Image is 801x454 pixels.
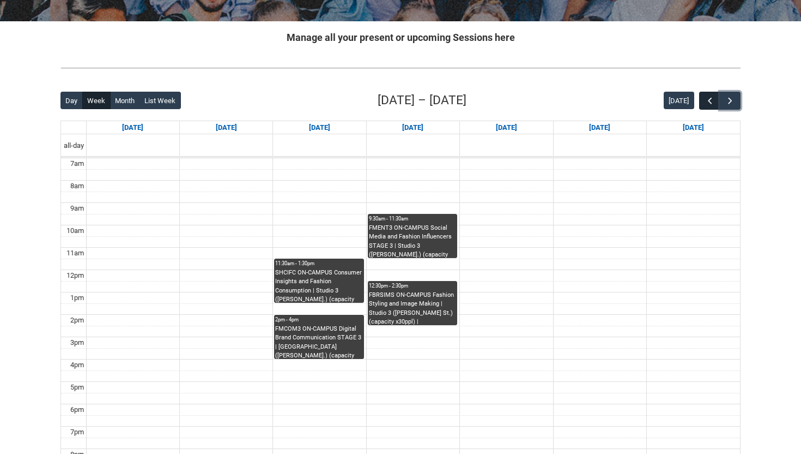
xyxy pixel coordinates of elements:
div: SHCIFC ON-CAMPUS Consumer Insights and Fashion Consumption | Studio 3 ([PERSON_NAME].) (capacity ... [275,268,362,303]
div: 1pm [68,292,86,303]
h2: Manage all your present or upcoming Sessions here [60,30,741,45]
a: Go to September 16, 2025 [307,121,332,134]
div: 7pm [68,427,86,438]
img: REDU_GREY_LINE [60,62,741,74]
button: Previous Week [699,92,720,110]
div: FBRSIMS ON-CAMPUS Fashion Styling and Image Making | Studio 3 ([PERSON_NAME] St.) (capacity x30pp... [369,291,456,325]
button: Next Week [720,92,741,110]
div: 2pm - 4pm [275,316,362,324]
a: Go to September 14, 2025 [120,121,145,134]
a: Go to September 17, 2025 [400,121,426,134]
div: 8am [68,181,86,192]
span: all-day [62,140,86,151]
div: 3pm [68,337,86,348]
div: 11am [64,248,86,259]
button: Week [82,92,111,109]
div: 10am [64,225,86,236]
div: FMENT3 ON-CAMPUS Social Media and Fashion Influencers STAGE 3 | Studio 3 ([PERSON_NAME].) (capaci... [369,224,456,258]
a: Go to September 20, 2025 [681,121,706,134]
a: Go to September 19, 2025 [587,121,612,134]
a: Go to September 18, 2025 [494,121,519,134]
div: 4pm [68,360,86,371]
div: 7am [68,158,86,169]
div: 2pm [68,315,86,326]
div: 9am [68,203,86,214]
button: [DATE] [664,92,694,109]
h2: [DATE] – [DATE] [378,91,466,110]
div: 11:30am - 1:30pm [275,260,362,267]
button: Day [60,92,83,109]
div: 12pm [64,270,86,281]
button: List Week [139,92,181,109]
div: 9:30am - 11:30am [369,215,456,223]
button: Month [110,92,140,109]
div: 12:30pm - 2:30pm [369,282,456,290]
a: Go to September 15, 2025 [214,121,239,134]
div: FMCOM3 ON-CAMPUS Digital Brand Communication STAGE 3 | [GEOGRAPHIC_DATA] ([PERSON_NAME].) (capaci... [275,325,362,359]
div: 6pm [68,404,86,415]
div: 5pm [68,382,86,393]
